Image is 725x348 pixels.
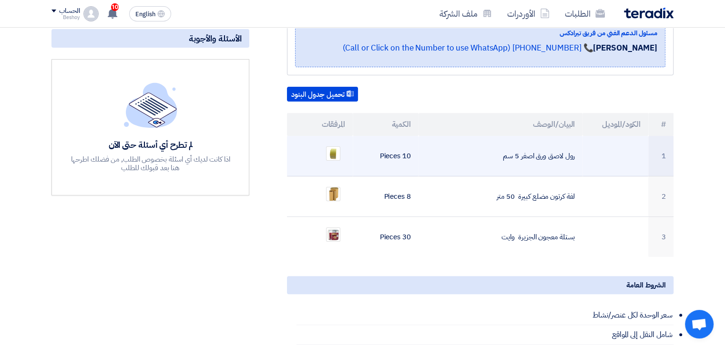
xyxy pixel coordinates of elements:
[296,306,674,325] li: سعر الوحدة لكل عنصر/نشاط
[593,42,657,54] strong: [PERSON_NAME]
[129,6,171,21] button: English
[685,310,714,338] div: دردشة مفتوحة
[419,113,583,136] th: البيان/الوصف
[419,136,583,176] td: رول لاصق ورق اصفر 5 سم
[111,3,119,11] span: 10
[342,42,593,54] a: 📞 [PHONE_NUMBER] (Call or Click on the Number to use WhatsApp)
[70,155,232,172] div: اذا كانت لديك أي اسئلة بخصوص الطلب, من فضلك اطرحها هنا بعد قبولك للطلب
[582,113,648,136] th: الكود/الموديل
[648,217,674,257] td: 3
[59,7,80,15] div: الحساب
[353,136,419,176] td: 10 Pieces
[353,176,419,217] td: 8 Pieces
[557,2,613,25] a: الطلبات
[432,2,500,25] a: ملف الشركة
[296,325,674,345] li: شامل النقل إلى المواقع
[124,82,177,127] img: empty_state_list.svg
[500,2,557,25] a: الأوردرات
[648,113,674,136] th: #
[51,15,80,20] div: Beshoy
[287,113,353,136] th: المرفقات
[419,176,583,217] td: لفة كرتون مضلع كبيرة 50 متر
[353,113,419,136] th: الكمية
[135,11,155,18] span: English
[624,8,674,19] img: Teradix logo
[287,87,358,102] button: تحميل جدول البنود
[353,217,419,257] td: 30 Pieces
[419,217,583,257] td: بستلة معجون الجزيرة وايت
[327,145,340,162] img: ________1757937621977.png
[648,176,674,217] td: 2
[303,28,657,38] div: مسئول الدعم الفني من فريق تيرادكس
[70,139,232,150] div: لم تطرح أي أسئلة حتى الآن
[327,185,340,202] img: _______1757937625641.png
[189,33,242,44] span: الأسئلة والأجوبة
[648,136,674,176] td: 1
[83,6,99,21] img: profile_test.png
[327,228,340,241] img: __1757939760800.png
[626,280,666,290] span: الشروط العامة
